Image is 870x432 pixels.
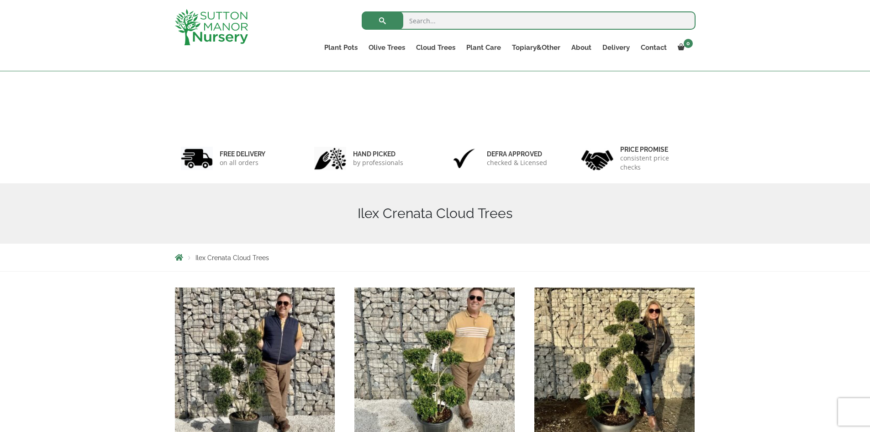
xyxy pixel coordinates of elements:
a: 0 [672,41,696,54]
a: Plant Pots [319,41,363,54]
a: Olive Trees [363,41,411,54]
p: by professionals [353,158,403,167]
h1: Ilex Crenata Cloud Trees [175,205,696,222]
span: 0 [684,39,693,48]
span: Ilex Crenata Cloud Trees [195,254,269,261]
nav: Breadcrumbs [175,254,696,261]
p: on all orders [220,158,265,167]
h6: FREE DELIVERY [220,150,265,158]
h6: Defra approved [487,150,547,158]
img: 3.jpg [448,147,480,170]
img: logo [175,9,248,45]
a: Topiary&Other [506,41,566,54]
p: checked & Licensed [487,158,547,167]
p: consistent price checks [620,154,690,172]
a: Cloud Trees [411,41,461,54]
a: Delivery [597,41,635,54]
h6: Price promise [620,145,690,154]
a: About [566,41,597,54]
img: 2.jpg [314,147,346,170]
img: 1.jpg [181,147,213,170]
h6: hand picked [353,150,403,158]
a: Plant Care [461,41,506,54]
img: 4.jpg [581,144,613,172]
input: Search... [362,11,696,30]
a: Contact [635,41,672,54]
